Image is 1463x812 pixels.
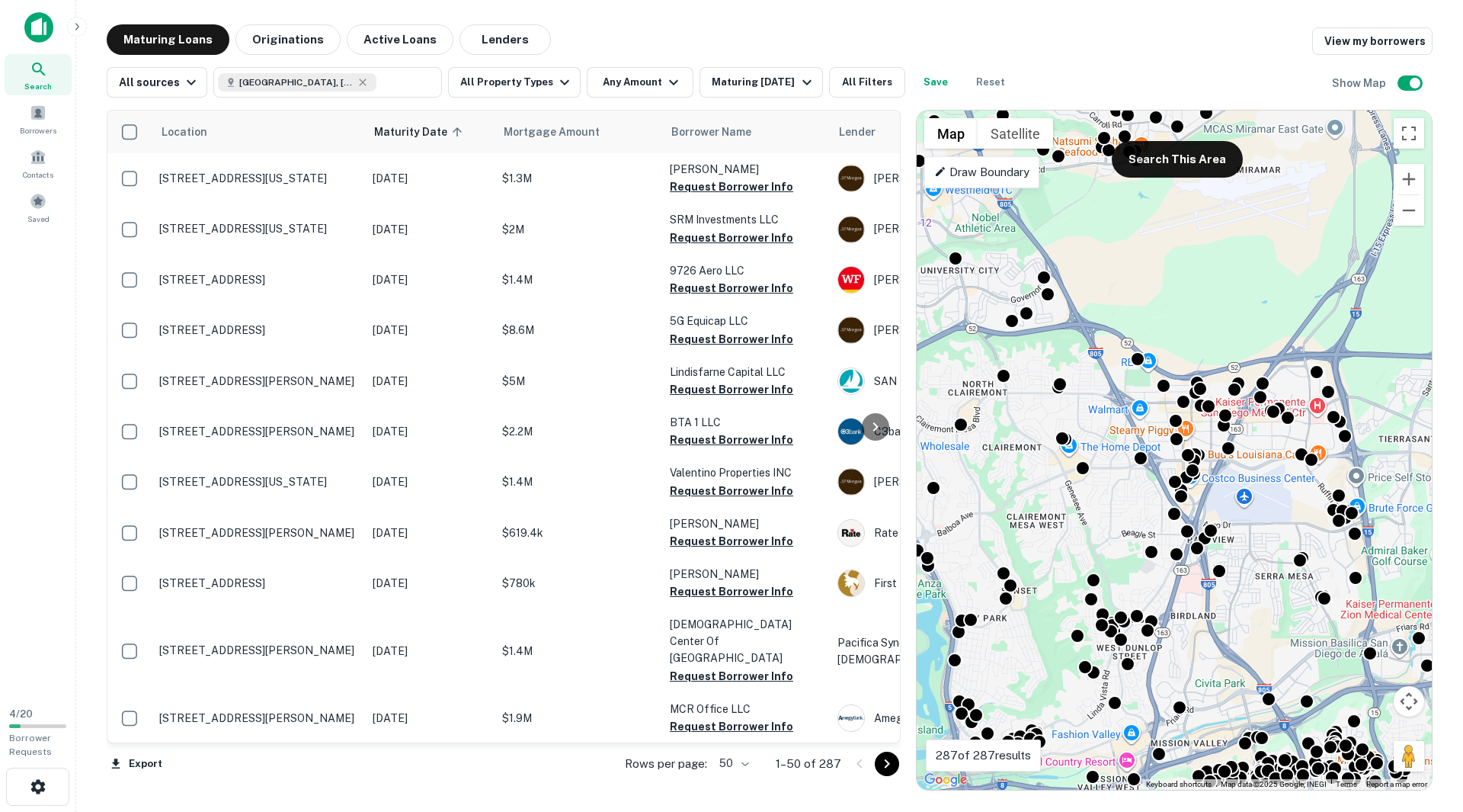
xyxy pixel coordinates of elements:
[712,73,815,91] div: Maturing [DATE]
[837,468,1066,496] div: [PERSON_NAME]
[670,717,793,736] button: Request Borrower Info
[670,161,822,178] p: [PERSON_NAME]
[502,170,655,187] p: $1.3M
[502,423,655,440] p: $2.2M
[502,643,655,660] p: $1.4M
[838,419,864,445] img: picture
[838,165,864,191] img: picture
[373,473,487,490] p: [DATE]
[670,178,793,196] button: Request Borrower Info
[152,111,365,153] th: Location
[838,469,864,495] img: picture
[713,753,751,775] div: 50
[9,733,52,757] span: Borrower Requests
[373,423,487,440] p: [DATE]
[27,213,50,225] span: Saved
[373,373,487,390] p: [DATE]
[235,24,341,55] button: Originations
[838,267,864,293] img: picture
[699,67,822,98] button: Maturing [DATE]
[1394,118,1424,149] button: Toggle fullscreen view
[838,705,864,731] img: picture
[1387,690,1463,763] iframe: Chat Widget
[9,708,33,720] span: 4 / 20
[459,24,551,55] button: Lenders
[373,643,487,660] p: [DATE]
[23,168,53,181] span: Contacts
[502,271,655,288] p: $1.4M
[373,221,487,238] p: [DATE]
[670,313,822,329] p: 5G Equicap LLC
[837,570,1066,597] div: First Republic
[670,279,793,297] button: Request Borrower Info
[5,54,72,95] a: Search
[502,221,655,238] p: $2M
[917,111,1432,790] div: 0 0
[670,431,793,449] button: Request Borrower Info
[670,229,793,247] button: Request Borrower Info
[920,770,971,790] img: Google
[670,380,793,399] button: Request Borrower Info
[1146,779,1212,790] button: Keyboard shortcuts
[107,67,207,98] button: All sources
[373,575,487,592] p: [DATE]
[978,118,1053,149] button: Show satellite imagery
[837,367,1066,395] div: SAN Diego County Credit Union
[920,770,971,790] a: Open this area in Google Maps (opens a new window)
[911,67,960,98] button: Save your search to get updates of matches that match your search criteria.
[24,12,53,43] img: capitalize-icon.png
[829,67,905,98] button: All Filters
[670,330,793,348] button: Request Borrower Info
[670,667,793,685] button: Request Borrower Info
[1312,27,1433,55] a: View my borrowers
[670,515,822,532] p: [PERSON_NAME]
[107,753,166,775] button: Export
[838,570,864,596] img: picture
[159,273,357,287] p: [STREET_ADDRESS]
[670,211,822,228] p: SRM Investments LLC
[837,316,1066,344] div: [PERSON_NAME]
[365,111,495,153] th: Maturity Date
[159,425,357,438] p: [STREET_ADDRESS][PERSON_NAME]
[670,616,822,666] p: [DEMOGRAPHIC_DATA] Center Of [GEOGRAPHIC_DATA]
[924,118,978,149] button: Show street map
[670,414,822,431] p: BTA 1 LLC
[838,317,864,343] img: picture
[5,187,72,228] a: Saved
[373,710,487,727] p: [DATE]
[502,575,655,592] p: $780k
[373,170,487,187] p: [DATE]
[1394,686,1424,717] button: Map camera controls
[837,266,1066,294] div: [PERSON_NAME] Fargo
[159,644,357,657] p: [STREET_ADDRESS][PERSON_NAME]
[1112,141,1243,178] button: Search This Area
[495,111,662,153] th: Mortgage Amount
[159,172,357,185] p: [STREET_ADDRESS][US_STATE]
[5,98,72,140] div: Borrowers
[502,473,655,490] p: $1.4M
[671,123,751,141] span: Borrower Name
[587,67,693,98] button: Any Amount
[373,271,487,288] p: [DATE]
[239,75,354,89] span: [GEOGRAPHIC_DATA], [GEOGRAPHIC_DATA]
[1332,75,1388,91] h6: Show Map
[830,111,1074,153] th: Lender
[504,123,619,141] span: Mortgage Amount
[20,124,56,136] span: Borrowers
[670,566,822,583] p: [PERSON_NAME]
[347,24,453,55] button: Active Loans
[837,634,1066,668] p: Pacifica Synod Of The [DEMOGRAPHIC_DATA]
[502,710,655,727] p: $1.9M
[670,482,793,500] button: Request Borrower Info
[670,262,822,279] p: 9726 Aero LLC
[159,323,357,337] p: [STREET_ADDRESS]
[625,755,707,773] p: Rows per page:
[502,322,655,339] p: $8.6M
[119,73,200,91] div: All sources
[159,576,357,590] p: [STREET_ADDRESS]
[776,755,841,773] p: 1–50 of 287
[670,701,822,717] p: MCR Office LLC
[837,704,1066,732] div: Amegy Bank
[838,520,864,546] img: picture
